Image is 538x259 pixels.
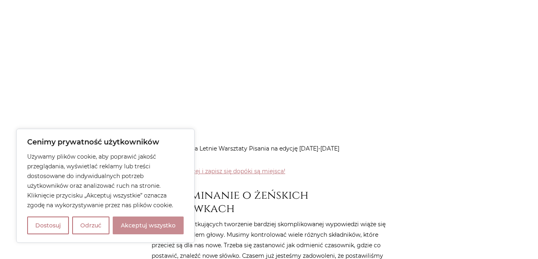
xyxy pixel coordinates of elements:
button: Akceptuj wszystko [113,217,184,234]
h2: 1. Zapominanie o żeńskich końcówkach [152,189,387,216]
button: Dostosuj [27,217,69,234]
a: Przeczytaj więcej i zapisz się dopóki są miejsca! [152,168,285,175]
p: Używamy plików cookie, aby poprawić jakość przeglądania, wyświetlać reklamy lub treści dostosowan... [27,152,184,210]
p: Trwają zapisy na Letnie Warsztaty Pisania na edycję [DATE]-[DATE] [152,143,387,154]
button: Odrzuć [72,217,109,234]
p: Cenimy prywatność użytkowników [27,137,184,147]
